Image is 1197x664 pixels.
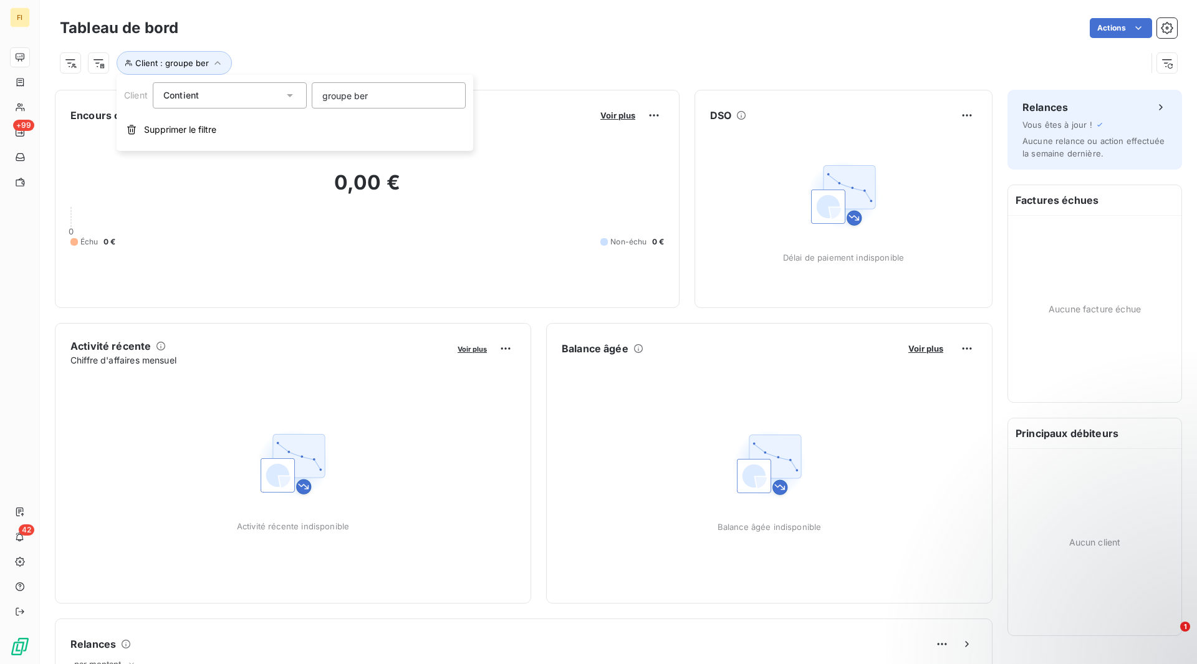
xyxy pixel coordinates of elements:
[70,354,449,367] span: Chiffre d'affaires mensuel
[783,253,905,262] span: Délai de paiement indisponible
[1022,136,1165,158] span: Aucune relance ou action effectuée la semaine dernière.
[19,524,34,536] span: 42
[163,90,199,100] span: Contient
[312,82,466,108] input: placeholder
[69,226,74,236] span: 0
[13,120,34,131] span: +99
[597,110,639,121] button: Voir plus
[237,521,349,531] span: Activité récente indisponible
[1008,418,1181,448] h6: Principaux débiteurs
[70,637,116,652] h6: Relances
[718,522,822,532] span: Balance âgée indisponible
[454,343,491,354] button: Voir plus
[1069,536,1121,549] span: Aucun client
[1022,100,1068,115] h6: Relances
[10,637,30,657] img: Logo LeanPay
[70,170,664,208] h2: 0,00 €
[60,17,178,39] h3: Tableau de bord
[1022,120,1092,130] span: Vous êtes à jour !
[135,58,209,68] span: Client : groupe ber
[70,339,151,354] h6: Activité récente
[117,51,232,75] button: Client : groupe ber
[1155,622,1185,652] iframe: Intercom live chat
[124,90,148,100] span: Client
[562,341,628,356] h6: Balance âgée
[458,345,487,354] span: Voir plus
[1008,185,1181,215] h6: Factures échues
[103,236,115,248] span: 0 €
[80,236,99,248] span: Échu
[1049,302,1141,315] span: Aucune facture échue
[253,424,333,504] img: Empty state
[117,116,473,143] button: Supprimer le filtre
[905,343,947,354] button: Voir plus
[10,7,30,27] div: FI
[948,543,1197,630] iframe: Intercom notifications message
[600,110,635,120] span: Voir plus
[729,425,809,504] img: Empty state
[610,236,647,248] span: Non-échu
[70,108,142,123] h6: Encours client
[652,236,664,248] span: 0 €
[1180,622,1190,632] span: 1
[1090,18,1152,38] button: Actions
[144,123,216,136] span: Supprimer le filtre
[908,344,943,354] span: Voir plus
[804,155,883,235] img: Empty state
[710,108,731,123] h6: DSO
